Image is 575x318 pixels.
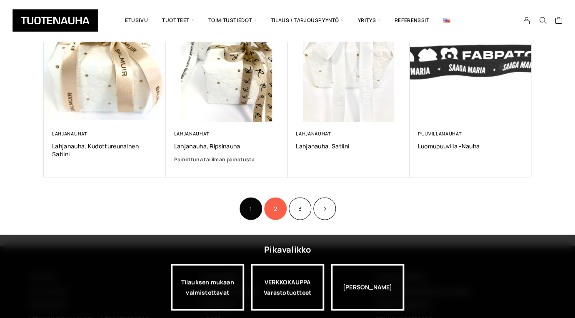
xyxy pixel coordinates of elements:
a: Puuvillanauhat [418,130,462,136]
span: Yritys [350,6,387,35]
button: Search [535,17,550,24]
img: Tuotenauha Oy [12,9,98,32]
div: Pikavalikko [264,242,311,257]
a: VERKKOKAUPPAVarastotuotteet [251,264,324,310]
img: English [443,18,450,23]
a: My Account [519,17,535,24]
a: Lahjanauhat [174,130,210,136]
a: Etusivu [118,6,155,35]
span: Tuotteet [155,6,201,35]
a: Cart [555,16,562,26]
a: Sivu 3 [289,197,311,220]
a: Referenssit [387,6,437,35]
div: VERKKOKAUPPA Varastotuotteet [251,264,324,310]
a: Lahjanauha, ripsinauha [174,142,280,150]
span: Sivu 1 [240,197,262,220]
a: Lahjanauha, satiini [296,142,401,150]
div: [PERSON_NAME] [331,264,404,310]
a: Luomupuuvilla -nauha [418,142,523,150]
a: Tilauksen mukaan valmistettavat [171,264,244,310]
span: Tilaus / Tarjouspyyntö [264,6,351,35]
nav: Product Pagination [44,196,531,220]
a: Lahjanauhat [52,130,87,136]
a: Lahjanauha, kudottureunainen satiini [52,142,157,158]
span: Toimitustiedot [201,6,263,35]
a: Sivu 2 [264,197,287,220]
a: Painettuna tai ilman painatusta [174,155,280,163]
a: Lahjanauhat [296,130,331,136]
strong: Painettuna tai ilman painatusta [174,155,255,163]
